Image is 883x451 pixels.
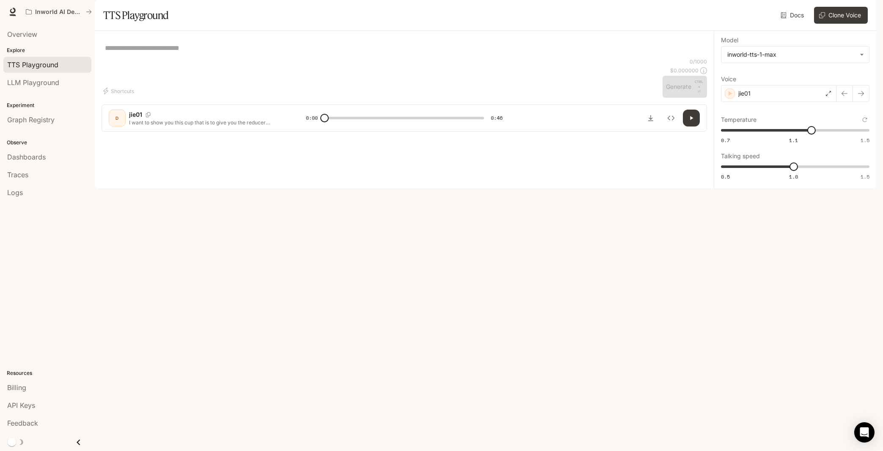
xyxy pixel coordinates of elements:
button: All workspaces [22,3,96,20]
div: D [110,111,124,125]
p: Voice [721,76,736,82]
button: Shortcuts [102,84,138,98]
p: Model [721,37,738,43]
div: inworld-tts-1-max [721,47,869,63]
span: 1.1 [789,137,798,144]
button: Inspect [663,110,679,126]
a: Docs [779,7,807,24]
p: 0 / 1000 [690,58,707,65]
button: Copy Voice ID [142,112,154,117]
p: Talking speed [721,153,760,159]
p: Temperature [721,117,756,123]
span: 0:46 [491,114,503,122]
span: 0:00 [306,114,318,122]
p: $ 0.000000 [670,67,699,74]
p: Inworld AI Demos [35,8,83,16]
span: 1.5 [861,173,869,180]
p: I want to show you this cup that is to give you the reducer massage, it&#39;s super cool, it come... [129,119,286,126]
p: jie01 [129,110,142,119]
span: 0.7 [721,137,730,144]
button: Download audio [642,110,659,126]
span: 1.0 [789,173,798,180]
div: inworld-tts-1-max [727,50,855,59]
span: 1.5 [861,137,869,144]
button: Reset to default [860,115,869,124]
div: Open Intercom Messenger [854,422,875,443]
h1: TTS Playground [103,7,169,24]
span: 0.5 [721,173,730,180]
p: jie01 [738,89,751,98]
button: Clone Voice [814,7,868,24]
